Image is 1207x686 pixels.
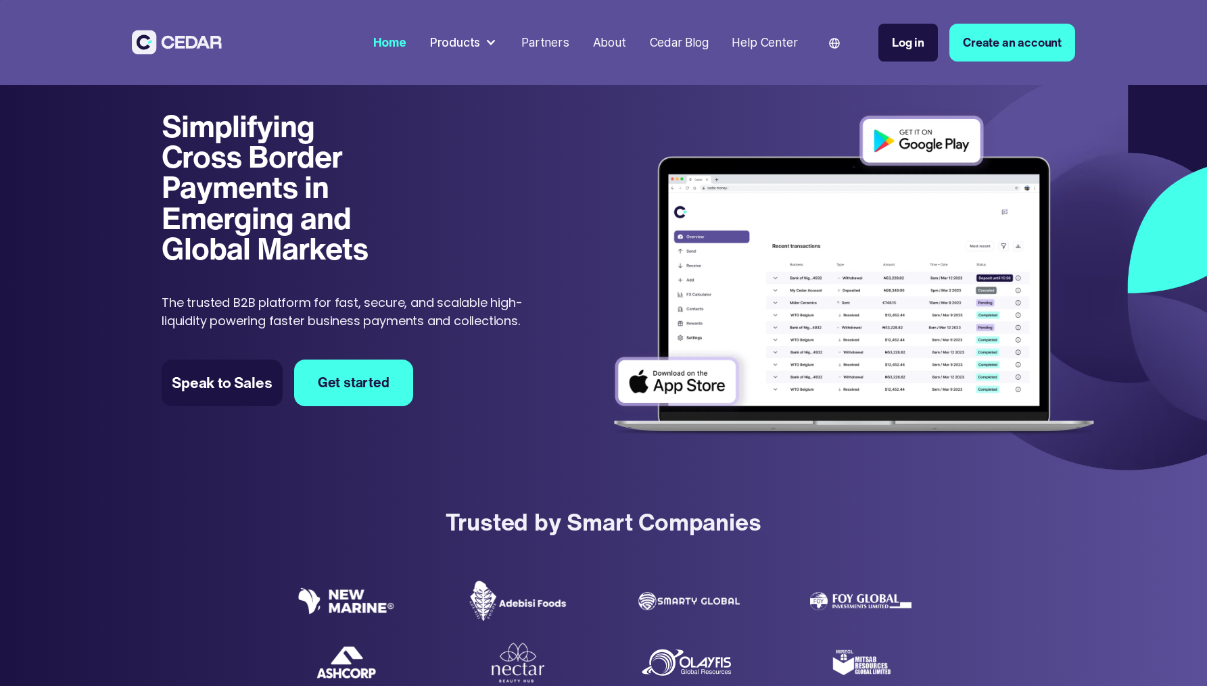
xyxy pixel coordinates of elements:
[593,34,626,51] div: About
[467,580,569,622] img: Adebisi Foods logo
[638,592,740,610] img: Smarty Global logo
[162,293,544,330] p: The trusted B2B platform for fast, secure, and scalable high-liquidity powering faster business p...
[162,360,282,407] a: Speak to Sales
[294,360,413,407] a: Get started
[732,34,797,51] div: Help Center
[373,34,406,51] div: Home
[516,27,575,58] a: Partners
[316,645,377,680] img: Ashcorp Logo
[726,27,803,58] a: Help Center
[829,38,840,49] img: world icon
[587,27,632,58] a: About
[424,28,504,57] div: Products
[892,34,924,51] div: Log in
[295,587,397,614] img: New Marine logo
[367,27,412,58] a: Home
[644,27,715,58] a: Cedar Blog
[430,34,480,51] div: Products
[521,34,569,51] div: Partners
[810,592,912,610] img: Foy Global Investments Limited Logo
[162,111,391,264] h1: Simplifying Cross Border Payments in Emerging and Global Markets
[949,24,1075,62] a: Create an account
[488,641,548,684] img: Nectar Beauty Hub logo
[878,24,938,62] a: Log in
[603,106,1105,447] img: Dashboard of transactions
[650,34,709,51] div: Cedar Blog
[638,645,740,679] img: Olayfis global resources logo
